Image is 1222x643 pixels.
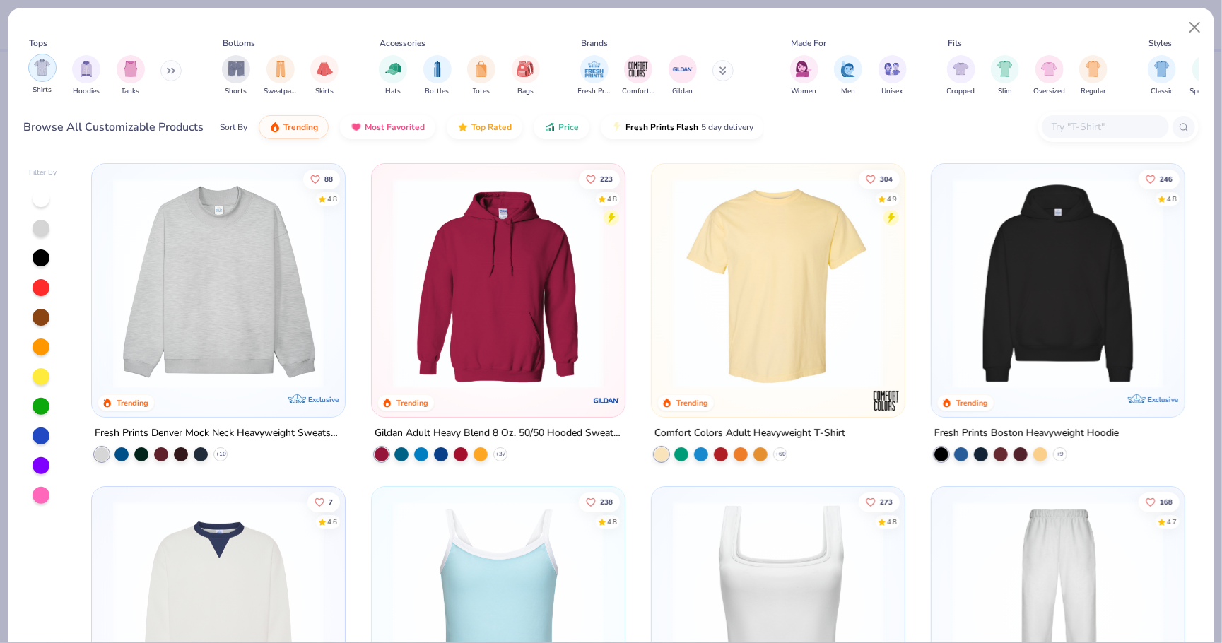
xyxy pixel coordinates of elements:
button: Trending [259,115,329,139]
span: Hoodies [73,86,100,97]
span: 7 [329,498,333,505]
span: 246 [1160,175,1173,182]
img: 91acfc32-fd48-4d6b-bdad-a4c1a30ac3fc [946,178,1170,389]
div: Fresh Prints Denver Mock Neck Heavyweight Sweatshirt [95,425,342,442]
img: Gildan Image [672,59,693,80]
div: 4.6 [327,517,337,527]
div: filter for Hats [379,55,407,97]
div: filter for Slim [991,55,1019,97]
img: Hoodies Image [78,61,94,77]
span: 88 [324,175,333,182]
img: TopRated.gif [457,122,469,133]
button: Most Favorited [340,115,435,139]
span: 223 [600,175,613,182]
img: 029b8af0-80e6-406f-9fdc-fdf898547912 [666,178,891,389]
span: Gildan [672,86,693,97]
div: Styles [1149,37,1173,49]
button: filter button [28,55,57,97]
span: Trending [283,122,318,133]
button: filter button [947,55,975,97]
span: Shorts [225,86,247,97]
span: Classic [1151,86,1173,97]
div: filter for Men [834,55,862,97]
span: Totes [473,86,490,97]
span: Exclusive [308,395,339,404]
img: 01756b78-01f6-4cc6-8d8a-3c30c1a0c8ac [386,178,611,389]
div: 4.8 [887,517,897,527]
span: Men [841,86,855,97]
img: Women Image [796,61,812,77]
img: Men Image [840,61,856,77]
img: Unisex Image [884,61,900,77]
div: filter for Skirts [310,55,339,97]
img: Slim Image [997,61,1013,77]
div: filter for Cropped [947,55,975,97]
span: Sweatpants [264,86,297,97]
span: + 37 [495,450,506,459]
div: filter for Hoodies [72,55,100,97]
div: 4.7 [1167,517,1177,527]
span: 273 [880,498,893,505]
div: Fits [948,37,962,49]
button: Like [579,169,620,189]
div: Sort By [220,121,247,134]
button: Like [579,492,620,512]
span: Unisex [882,86,903,97]
button: Price [534,115,589,139]
div: filter for Classic [1148,55,1176,97]
span: 168 [1160,498,1173,505]
span: Fresh Prints [578,86,611,97]
div: 4.8 [1167,194,1177,204]
span: Price [558,122,579,133]
span: 5 day delivery [701,119,753,136]
div: filter for Totes [467,55,495,97]
span: Regular [1081,86,1106,97]
img: Classic Image [1154,61,1170,77]
div: filter for Oversized [1033,55,1065,97]
div: 4.8 [607,194,617,204]
div: Brands [581,37,608,49]
span: Skirts [315,86,334,97]
div: Bottoms [223,37,256,49]
span: Bags [517,86,534,97]
button: filter button [1033,55,1065,97]
img: Shirts Image [34,59,50,76]
div: 4.9 [887,194,897,204]
span: Exclusive [1148,395,1178,404]
div: filter for Shorts [222,55,250,97]
button: filter button [834,55,862,97]
img: Skirts Image [317,61,333,77]
img: Cropped Image [953,61,969,77]
div: filter for Tanks [117,55,145,97]
div: Made For [791,37,826,49]
button: Like [1139,492,1180,512]
div: filter for Sweatpants [264,55,297,97]
img: most_fav.gif [351,122,362,133]
div: filter for Regular [1079,55,1108,97]
div: Fresh Prints Boston Heavyweight Hoodie [934,425,1119,442]
div: Browse All Customizable Products [24,119,204,136]
span: Tanks [122,86,140,97]
span: + 10 [216,450,226,459]
span: Hats [385,86,401,97]
span: Shirts [33,85,52,95]
button: filter button [1148,55,1176,97]
button: Like [1139,169,1180,189]
button: Like [307,492,340,512]
button: filter button [512,55,540,97]
img: Hats Image [385,61,401,77]
span: Comfort Colors [622,86,654,97]
div: Accessories [380,37,426,49]
img: Tanks Image [123,61,139,77]
button: filter button [578,55,611,97]
div: filter for Bottles [423,55,452,97]
img: Oversized Image [1041,61,1057,77]
button: Close [1182,14,1209,41]
img: Totes Image [474,61,489,77]
div: Tops [29,37,47,49]
button: filter button [264,55,297,97]
span: Fresh Prints Flash [625,122,698,133]
button: filter button [1079,55,1108,97]
span: Cropped [947,86,975,97]
button: filter button [669,55,697,97]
